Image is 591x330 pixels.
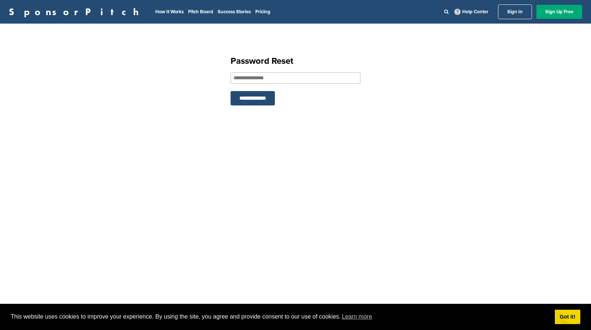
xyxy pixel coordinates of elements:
a: How It Works [155,9,184,15]
a: Pricing [255,9,270,15]
a: dismiss cookie message [555,310,580,324]
a: Sign In [498,4,532,19]
a: Success Stories [218,9,251,15]
a: learn more about cookies [341,311,373,322]
h1: Password Reset [231,55,360,68]
span: This website uses cookies to improve your experience. By using the site, you agree and provide co... [11,311,549,322]
a: Sign Up Free [536,5,582,19]
a: Help Center [453,7,490,16]
iframe: Button to launch messaging window [561,301,585,324]
a: Pitch Board [188,9,213,15]
a: SponsorPitch [9,7,144,17]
